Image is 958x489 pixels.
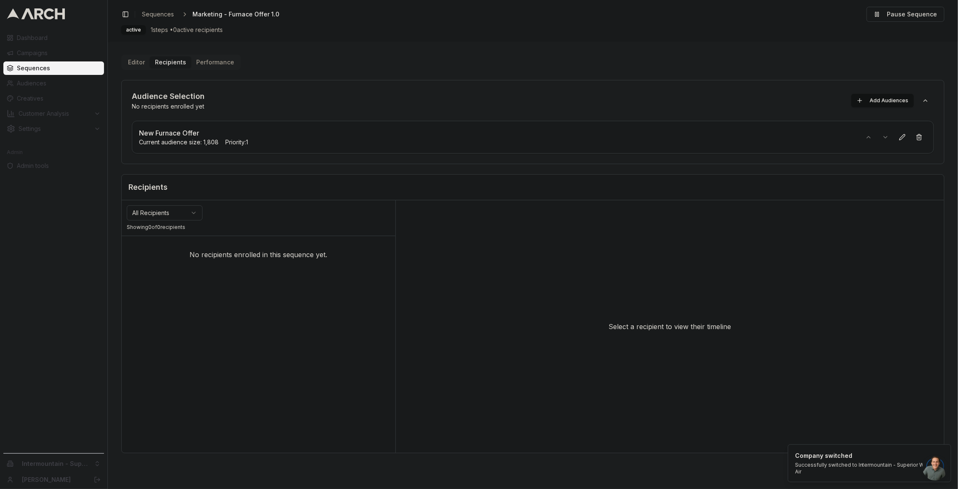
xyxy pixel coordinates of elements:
span: Sequences [17,64,101,72]
button: Add Audiences [851,94,914,107]
a: Creatives [3,92,104,105]
p: New Furnace Offer [139,128,199,138]
span: Audiences [17,79,101,88]
h2: Recipients [128,181,937,193]
p: No recipients enrolled yet [132,102,205,111]
a: [PERSON_NAME] [22,476,85,484]
span: Settings [19,125,91,133]
span: Customer Analysis [19,109,91,118]
button: Customer Analysis [3,107,104,120]
div: Open chat [923,455,948,481]
span: Sequences [142,10,174,19]
a: Admin tools [3,159,104,173]
span: Creatives [17,94,101,103]
a: Sequences [3,61,104,75]
div: Showing 0 of 0 recipients [127,224,390,231]
nav: breadcrumb [139,8,293,20]
button: Recipients [150,56,191,68]
span: Priority: 1 [225,138,248,146]
div: Admin [3,146,104,159]
div: active [121,25,146,35]
button: Editor [123,56,150,68]
span: Dashboard [17,34,101,42]
button: Log out [91,474,103,486]
div: Select a recipient to view their timeline [396,200,944,453]
span: Admin tools [17,162,101,170]
a: Dashboard [3,31,104,45]
span: Current audience size: 1,808 [139,138,219,146]
div: Company switched [795,452,941,460]
a: Campaigns [3,46,104,60]
span: Campaigns [17,49,101,57]
a: Sequences [139,8,177,20]
button: Performance [191,56,239,68]
div: No recipients enrolled in this sequence yet. [122,236,395,273]
button: Pause Sequence [867,7,945,22]
span: Intermountain - Superior Water & Air [22,460,91,468]
span: Marketing - Furnace Offer 1.0 [192,10,279,19]
h2: Audience Selection [132,90,205,102]
span: 1 steps • 0 active recipients [151,26,223,34]
a: Audiences [3,77,104,90]
div: Successfully switched to Intermountain - Superior Water & Air [795,462,941,475]
button: Settings [3,122,104,136]
button: Intermountain - Superior Water & Air [3,457,104,470]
